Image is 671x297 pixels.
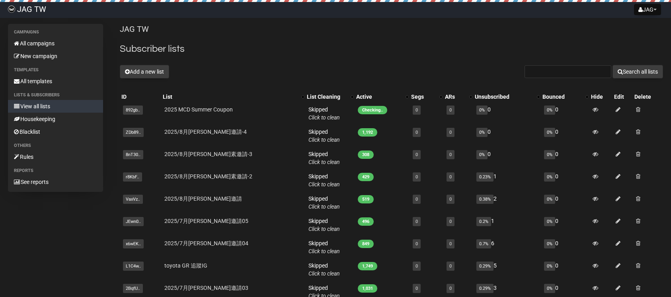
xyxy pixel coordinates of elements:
th: Hide: No sort applied, sorting is disabled [589,91,612,102]
span: 0% [476,106,488,115]
a: 0 [415,107,418,113]
span: 0.2% [476,217,491,226]
a: 0 [415,219,418,224]
span: Skipped [308,106,340,121]
span: Skipped [308,195,340,210]
a: 2025/8月[PERSON_NAME]邀請 [164,195,242,202]
span: 0% [544,262,555,271]
span: x6wEK.. [123,239,144,248]
span: L1C4w.. [123,262,144,271]
h2: Subscriber lists [120,42,663,56]
td: 0 [541,191,589,214]
td: 0 [541,236,589,258]
p: JAG TW [120,24,663,35]
a: 0 [449,174,452,180]
th: ARs: No sort applied, activate to apply an ascending sort [443,91,473,102]
td: 2 [473,191,541,214]
th: Active: No sort applied, activate to apply an ascending sort [355,91,410,102]
th: Bounced: No sort applied, activate to apply an ascending sort [541,91,589,102]
a: 0 [449,264,452,269]
div: List Cleaning [307,93,347,101]
td: 5 [473,258,541,281]
a: 2025 MCD Summer Coupon [164,106,233,113]
span: 0% [544,150,555,159]
a: 0 [415,197,418,202]
span: 496 [358,217,374,226]
span: 1,749 [358,262,377,270]
span: 8nT30.. [123,150,143,159]
a: View all lists [8,100,103,113]
div: Edit [614,93,631,101]
th: Edit: No sort applied, sorting is disabled [612,91,632,102]
div: ARs [445,93,465,101]
span: 2BqfU.. [123,284,143,293]
a: 2025/8月[PERSON_NAME]素邀請-3 [164,151,252,157]
span: ZDb89.. [123,128,144,137]
a: New campaign [8,50,103,63]
span: 0% [476,150,488,159]
span: r8KbF.. [123,172,142,182]
a: Click to clean [308,270,340,277]
button: Add a new list [120,65,169,78]
div: Bounced [542,93,581,101]
span: 0% [476,128,488,137]
div: List [163,93,297,101]
span: 0% [544,239,555,248]
span: Skipped [308,173,340,188]
td: 1 [473,169,541,191]
span: Skipped [308,240,340,254]
div: Active [356,93,402,101]
a: 0 [415,264,418,269]
a: Click to clean [308,248,340,254]
img: f736b03d06122ef749440a1ac3283c76 [8,6,15,13]
a: Click to clean [308,114,340,121]
th: Unsubscribed: No sort applied, activate to apply an ascending sort [473,91,541,102]
span: 0.38% [476,195,493,204]
span: 1,031 [358,284,377,293]
a: 0 [415,130,418,135]
span: 0.29% [476,262,493,271]
a: 2025/7月[PERSON_NAME]邀請03 [164,285,248,291]
a: 0 [415,241,418,246]
span: Skipped [308,218,340,232]
div: Hide [591,93,611,101]
span: 0% [544,217,555,226]
a: See reports [8,176,103,188]
span: 308 [358,150,374,159]
a: 0 [449,152,452,157]
span: 892gb.. [123,106,143,115]
button: JAG [634,4,661,15]
span: 1,192 [358,128,377,137]
span: VaxVz.. [123,195,143,204]
td: 0 [473,125,541,147]
span: 0.7% [476,239,491,248]
a: Click to clean [308,137,340,143]
td: 1 [473,214,541,236]
a: 0 [449,241,452,246]
span: JEwn0.. [123,217,144,226]
td: 0 [473,147,541,169]
span: 0% [544,128,555,137]
td: 0 [541,214,589,236]
a: 0 [449,219,452,224]
td: 0 [541,258,589,281]
span: 0% [544,195,555,204]
a: 0 [415,152,418,157]
li: Campaigns [8,27,103,37]
span: 0.23% [476,172,493,182]
a: All campaigns [8,37,103,50]
a: 0 [415,286,418,291]
div: Delete [634,93,661,101]
td: 0 [541,147,589,169]
span: 0% [544,284,555,293]
span: 429 [358,173,374,181]
span: Skipped [308,129,340,143]
span: Skipped [308,151,340,165]
a: 2025/7月[PERSON_NAME]邀請04 [164,240,248,246]
span: 0% [544,172,555,182]
a: Blacklist [8,125,103,138]
a: 0 [449,107,452,113]
span: 0% [544,106,555,115]
a: 0 [449,197,452,202]
span: 849 [358,240,374,248]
